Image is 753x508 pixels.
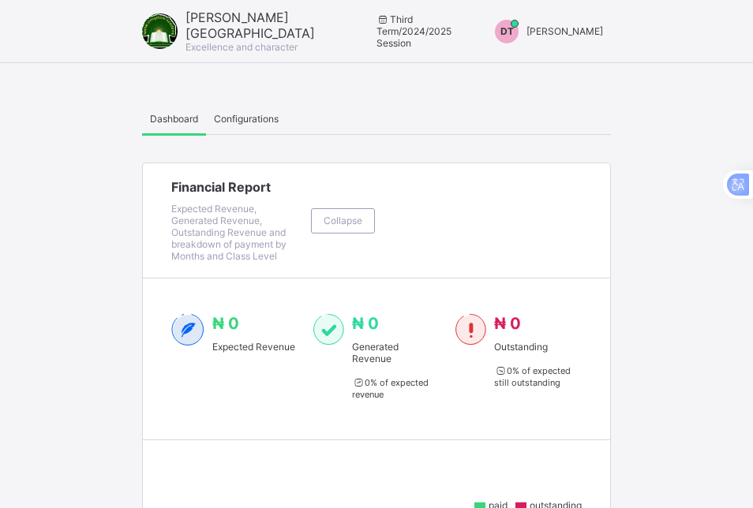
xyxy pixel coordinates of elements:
[352,377,428,400] span: 0 % of expected revenue
[171,203,287,262] span: Expected Revenue, Generated Revenue, Outstanding Revenue and breakdown of payment by Months and C...
[212,341,295,353] span: Expected Revenue
[171,179,303,195] span: Financial Report
[150,113,198,125] span: Dashboard
[313,314,344,346] img: paid-1.3eb1404cbcb1d3b736510a26bbfa3ccb.svg
[352,314,379,333] span: ₦ 0
[526,25,603,37] span: [PERSON_NAME]
[494,314,521,333] span: ₦ 0
[171,314,204,346] img: expected-2.4343d3e9d0c965b919479240f3db56ac.svg
[494,341,582,353] span: Outstanding
[455,314,486,346] img: outstanding-1.146d663e52f09953f639664a84e30106.svg
[214,113,279,125] span: Configurations
[185,41,298,53] span: Excellence and character
[500,25,514,37] span: DT
[185,9,365,41] span: [PERSON_NAME][GEOGRAPHIC_DATA]
[494,365,570,388] span: 0 % of expected still outstanding
[376,13,451,49] span: session/term information
[212,314,239,333] span: ₦ 0
[324,215,362,226] span: Collapse
[352,341,440,364] span: Generated Revenue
